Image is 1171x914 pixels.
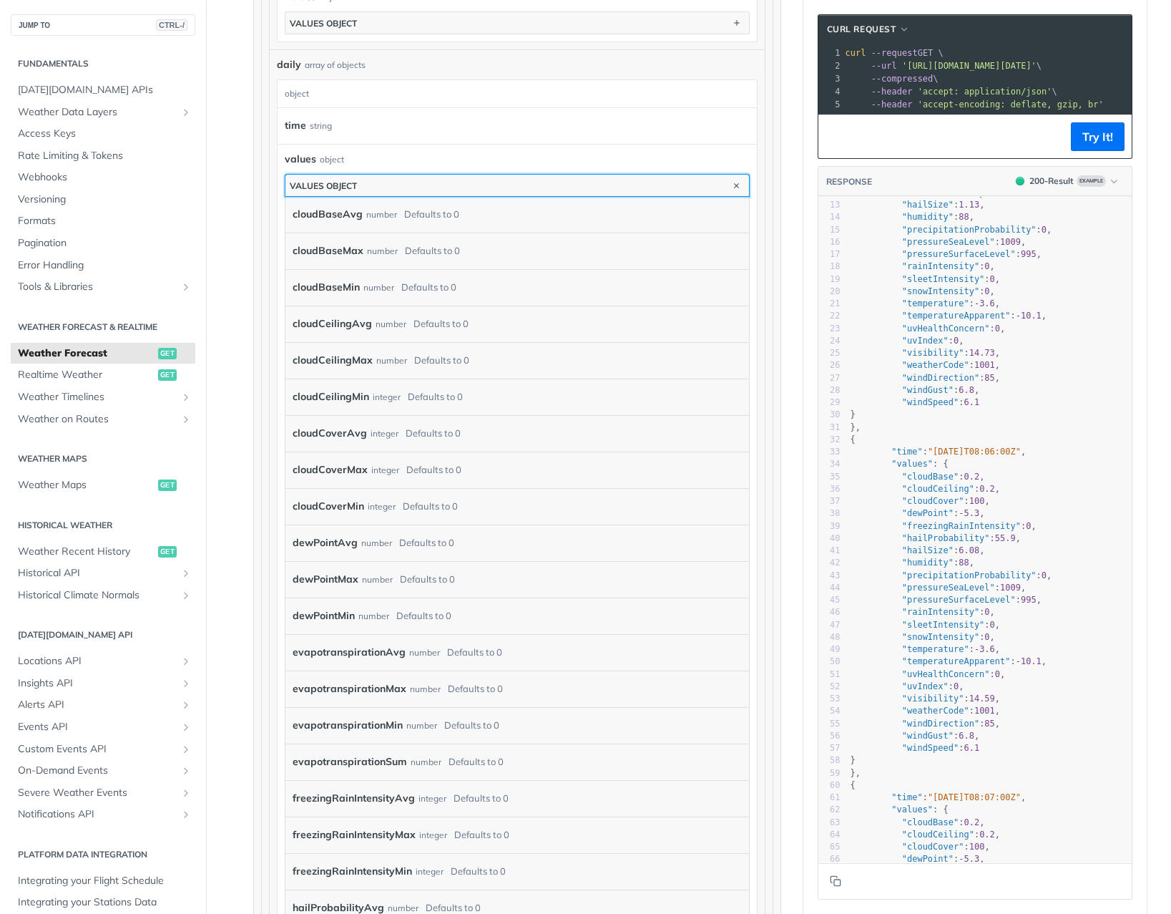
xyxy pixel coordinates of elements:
label: freezingRainIntensityMax [293,825,416,845]
div: 47 [818,619,841,631]
span: 0.2 [979,484,995,494]
span: : , [851,595,1042,605]
span: values [285,152,316,167]
div: number [366,204,397,225]
span: \ [846,87,1057,97]
span: Notifications API [18,807,177,822]
label: dewPointMin [293,606,355,626]
span: get [158,480,177,491]
div: Defaults to 0 [406,460,461,480]
button: Try It! [1071,122,1125,151]
button: Show subpages for Custom Events API [180,744,192,755]
label: dewPointAvg [293,533,358,553]
label: cloudCeilingMin [293,386,369,407]
span: : [851,397,980,407]
span: \ [846,61,1042,71]
span: { [851,434,856,444]
button: Show subpages for Alerts API [180,699,192,711]
span: }, [851,422,861,432]
span: "rainIntensity" [902,261,979,271]
span: Weather Data Layers [18,105,177,120]
div: 25 [818,347,841,359]
button: Show subpages for On-Demand Events [180,765,192,777]
label: evapotranspirationAvg [293,642,406,663]
div: 17 [818,248,841,261]
a: Tools & LibrariesShow subpages for Tools & Libraries [11,276,195,298]
span: 0 [954,336,959,346]
span: 0.2 [964,472,979,482]
label: cloudCeilingMax [293,350,373,371]
h2: Weather Maps [11,452,195,465]
span: "snowIntensity" [902,286,979,296]
label: evapotranspirationMin [293,715,403,736]
div: 23 [818,323,841,335]
div: 26 [818,359,841,371]
div: values object [290,180,357,191]
label: cloudCoverMax [293,460,368,480]
span: : , [851,188,1021,198]
div: integer [371,423,398,444]
span: : , [851,533,1021,543]
a: Alerts APIShow subpages for Alerts API [11,694,195,716]
button: Show subpages for Events API [180,721,192,733]
span: "uvHealthConcern" [902,324,990,334]
span: "cloudBase" [902,472,959,482]
span: Historical API [18,566,177,580]
button: values object [285,12,749,34]
div: Defaults to 0 [404,204,459,225]
span: 88 [959,212,969,222]
span: 55.9 [995,533,1016,543]
a: Error Handling [11,255,195,276]
span: Pagination [18,236,192,251]
span: "rainIntensity" [902,607,979,617]
h2: Weather Forecast & realtime [11,321,195,334]
span: "pressureSeaLevel" [902,583,995,593]
span: 91.4 [995,188,1016,198]
span: Error Handling [18,258,192,273]
a: Versioning [11,189,195,210]
span: "humidity" [902,558,954,568]
div: 16 [818,236,841,248]
div: number [362,569,393,590]
span: \ [846,74,939,84]
span: } [851,409,856,419]
button: Show subpages for Historical Climate Normals [180,590,192,601]
span: --compressed [871,74,934,84]
div: 36 [818,483,841,495]
span: 995 [1021,595,1037,605]
span: get [158,369,177,381]
div: Defaults to 0 [400,569,455,590]
div: 32 [818,434,841,446]
span: : , [851,496,990,506]
span: "precipitationProbability" [902,225,1037,235]
label: evapotranspirationMax [293,679,406,699]
button: Show subpages for Historical API [180,568,192,579]
span: "dewPoint" [902,508,954,518]
button: RESPONSE [825,175,873,189]
a: Weather TimelinesShow subpages for Weather Timelines [11,386,195,408]
span: 'accept-encoding: deflate, gzip, br' [918,99,1104,110]
div: 24 [818,335,841,347]
span: "freezingRainIntensity" [902,521,1021,531]
div: number [376,350,407,371]
span: get [158,348,177,359]
button: Show subpages for Tools & Libraries [180,281,192,293]
div: string [310,115,332,136]
div: 2 [818,59,843,72]
span: 0 [984,286,989,296]
div: 33 [818,446,841,458]
div: 200 - Result [1029,175,1074,188]
a: Weather Recent Historyget [11,541,195,563]
span: : , [851,348,1001,358]
span: Insights API [18,676,177,691]
span: 995 [1021,249,1037,259]
a: Weather Forecastget [11,343,195,364]
div: 35 [818,471,841,483]
div: 43 [818,570,841,582]
div: 42 [818,557,841,569]
span: : , [851,484,1001,494]
div: number [361,533,392,553]
a: Integrating your Stations Data [11,892,195,913]
span: 6.08 [959,545,979,555]
span: "visibility" [902,348,964,358]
